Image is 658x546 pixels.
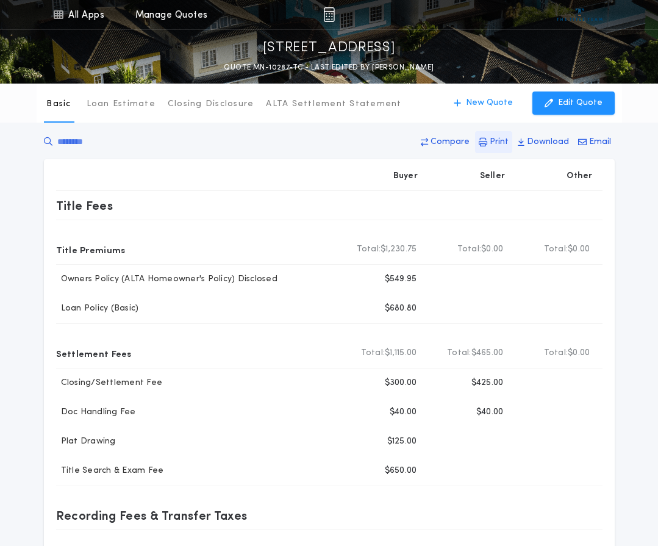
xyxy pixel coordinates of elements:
[544,347,568,359] b: Total:
[574,131,615,153] button: Email
[266,98,401,110] p: ALTA Settlement Statement
[56,465,164,477] p: Title Search & Exam Fee
[357,243,381,256] b: Total:
[361,347,385,359] b: Total:
[56,377,163,389] p: Closing/Settlement Fee
[56,303,139,315] p: Loan Policy (Basic)
[56,240,126,259] p: Title Premiums
[87,98,156,110] p: Loan Estimate
[393,170,418,182] p: Buyer
[480,170,506,182] p: Seller
[385,347,417,359] span: $1,115.00
[567,170,592,182] p: Other
[56,436,116,448] p: Plat Drawing
[514,131,573,153] button: Download
[56,196,113,215] p: Title Fees
[568,347,590,359] span: $0.00
[457,243,482,256] b: Total:
[532,92,615,115] button: Edit Quote
[385,303,417,315] p: $680.80
[323,7,335,22] img: img
[490,136,509,148] p: Print
[466,97,513,109] p: New Quote
[56,273,277,286] p: Owners Policy (ALTA Homeowner's Policy) Disclosed
[381,243,417,256] span: $1,230.75
[471,347,504,359] span: $465.00
[46,98,71,110] p: Basic
[481,243,503,256] span: $0.00
[56,506,248,525] p: Recording Fees & Transfer Taxes
[471,377,504,389] p: $425.00
[387,436,417,448] p: $125.00
[557,9,603,21] img: vs-icon
[385,273,417,286] p: $549.95
[527,136,569,148] p: Download
[56,343,132,363] p: Settlement Fees
[390,406,417,418] p: $40.00
[558,97,603,109] p: Edit Quote
[263,38,396,58] p: [STREET_ADDRESS]
[431,136,470,148] p: Compare
[544,243,568,256] b: Total:
[224,62,434,74] p: QUOTE MN-10287-TC - LAST EDITED BY [PERSON_NAME]
[385,377,417,389] p: $300.00
[589,136,611,148] p: Email
[417,131,473,153] button: Compare
[475,131,512,153] button: Print
[385,465,417,477] p: $650.00
[168,98,254,110] p: Closing Disclosure
[568,243,590,256] span: $0.00
[447,347,471,359] b: Total:
[476,406,504,418] p: $40.00
[442,92,525,115] button: New Quote
[56,406,136,418] p: Doc Handling Fee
